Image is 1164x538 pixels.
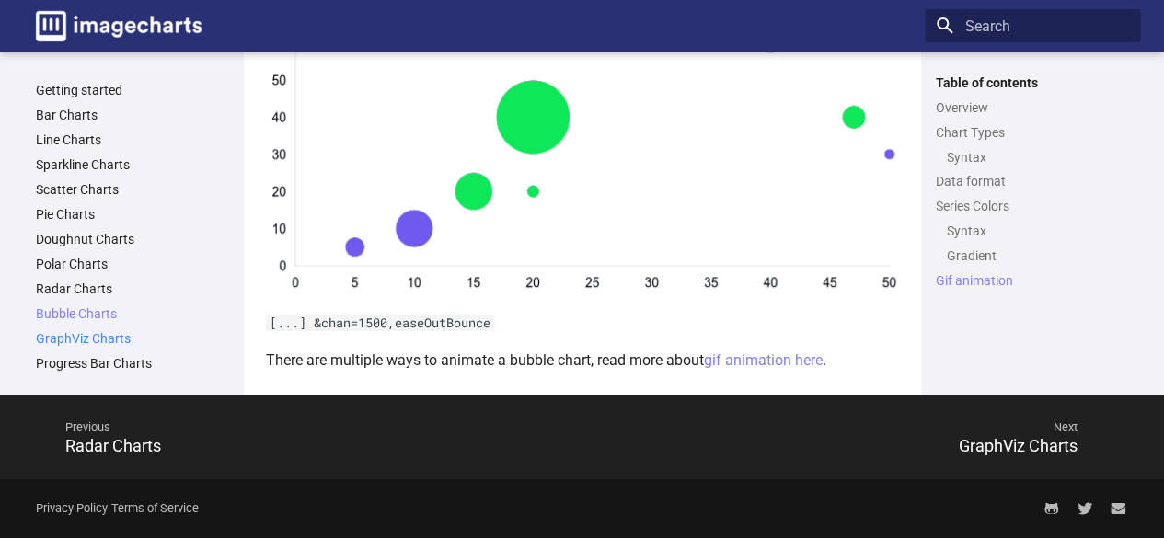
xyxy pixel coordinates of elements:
[36,206,229,223] a: Pie Charts
[266,349,899,372] p: There are multiple ways to animate a bubble chart, read more about .
[25,398,582,475] a: PreviousRadar Charts
[947,247,1129,264] a: Gradient
[111,501,199,515] a: Terms of Service
[36,492,199,525] div: -
[36,156,229,173] a: Sparkline Charts
[36,231,229,247] a: Doughnut Charts
[36,355,229,372] a: Progress Bar Charts
[582,406,1096,450] span: Next
[36,107,229,123] a: Bar Charts
[959,436,1078,455] span: GraphViz Charts
[36,181,229,198] a: Scatter Charts
[36,305,229,322] a: Bubble Charts
[36,256,229,272] a: Polar Charts
[36,501,108,515] a: Privacy Policy
[36,280,229,297] a: Radar Charts
[936,272,1129,289] a: Gif animation
[36,11,202,41] img: logo
[266,315,494,331] code: [...] &chan=1500,easeOutBounce
[936,173,1129,189] a: Data format
[936,223,1129,264] nav: Series Colors
[936,149,1129,166] nav: Chart Types
[936,99,1129,116] a: Overview
[936,124,1129,141] a: Chart Types
[947,223,1129,239] a: Syntax
[704,351,823,369] a: gif animation here
[936,198,1129,214] a: Series Colors
[47,406,560,450] span: Previous
[36,132,229,148] a: Line Charts
[925,74,1140,290] nav: Table of contents
[582,398,1140,475] a: NextGraphViz Charts
[925,9,1140,42] input: Search
[266,25,899,296] img: animated bubble chart
[36,82,229,98] a: Getting started
[65,436,161,455] span: Radar Charts
[947,149,1129,166] a: Syntax
[29,4,209,49] a: Image-Charts documentation
[36,330,229,347] a: GraphViz Charts
[925,74,1140,91] label: Table of contents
